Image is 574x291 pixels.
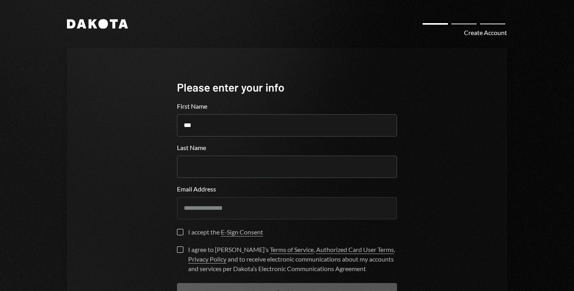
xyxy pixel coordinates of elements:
div: I agree to [PERSON_NAME]’s , , and to receive electronic communications about my accounts and ser... [188,245,397,273]
a: Terms of Service [270,246,314,254]
button: I agree to [PERSON_NAME]’s Terms of Service, Authorized Card User Terms, Privacy Policy and to re... [177,246,183,253]
button: I accept the E-Sign Consent [177,229,183,235]
a: Privacy Policy [188,255,226,264]
div: Create Account [464,28,507,37]
a: Authorized Card User Terms [316,246,394,254]
a: E-Sign Consent [221,228,263,236]
label: First Name [177,102,397,111]
label: Last Name [177,143,397,152]
div: Please enter your info [177,80,397,95]
div: I accept the [188,227,263,237]
label: Email Address [177,184,397,194]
